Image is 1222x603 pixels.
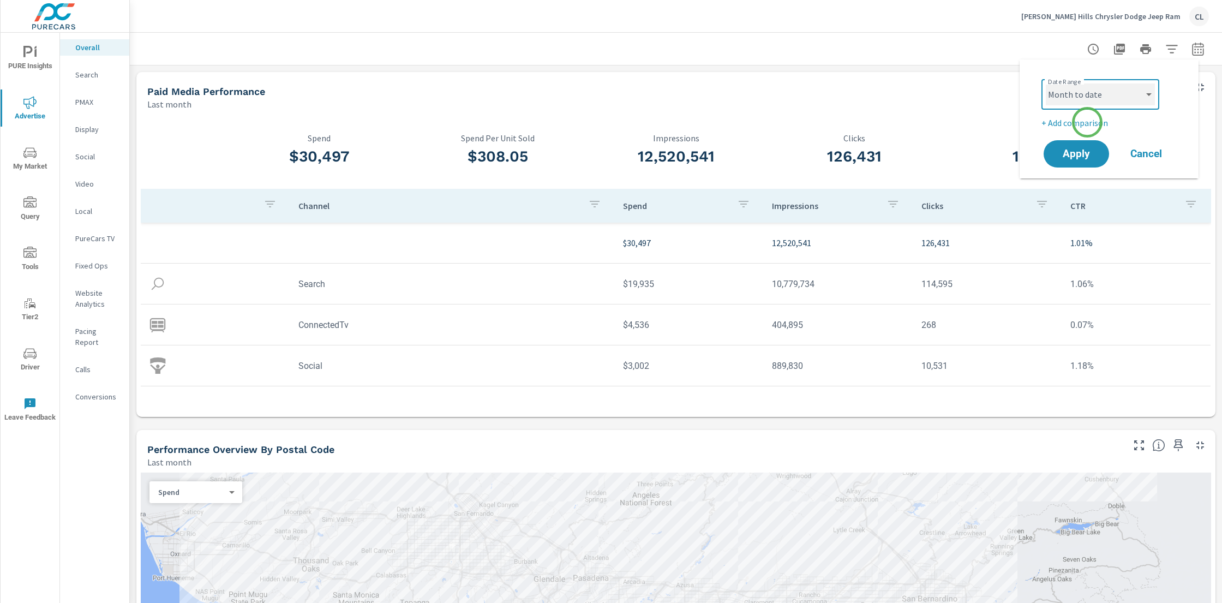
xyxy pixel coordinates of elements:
p: Overall [75,42,121,53]
span: Apply [1055,149,1098,159]
div: Search [60,67,129,83]
span: PURE Insights [4,46,56,73]
img: icon-search.svg [149,276,166,292]
td: 114,595 [913,270,1062,298]
div: PMAX [60,94,129,110]
span: Query [4,196,56,223]
td: 268 [913,311,1062,339]
td: 10,779,734 [763,270,912,298]
td: 1.18% [1062,352,1211,380]
td: 793 [913,393,1062,421]
p: Calls [75,364,121,375]
p: + Add comparison [1041,116,1181,129]
button: Apply [1044,140,1109,168]
div: Display [60,121,129,138]
img: icon-social.svg [149,357,166,374]
td: 181,200 [763,393,912,421]
div: CL [1189,7,1209,26]
td: 1.06% [1062,270,1211,298]
h3: $308.05 [409,147,587,166]
div: nav menu [1,33,59,434]
button: Minimize Widget [1191,437,1209,454]
div: Social [60,148,129,165]
p: Spend Per Unit Sold [409,133,587,143]
div: Website Analytics [60,285,129,312]
p: Pacing Report [75,326,121,348]
button: Select Date Range [1187,38,1209,60]
p: 1.01% [1070,236,1202,249]
p: Website Analytics [75,288,121,309]
span: My Market [4,146,56,173]
span: Advertise [4,96,56,123]
span: Save this to your personalized report [1170,437,1187,454]
td: 404,895 [763,311,912,339]
p: Display [75,124,121,135]
td: $1,512 [614,393,763,421]
td: Social [290,352,614,380]
td: 889,830 [763,352,912,380]
span: Leave Feedback [4,397,56,424]
td: 0.44% [1062,393,1211,421]
img: icon-connectedtv.svg [149,317,166,333]
p: $30,497 [623,236,754,249]
p: Spend [158,487,225,497]
span: Tier2 [4,297,56,324]
div: Fixed Ops [60,258,129,274]
div: Calls [60,361,129,378]
button: Print Report [1135,38,1157,60]
p: Search [75,69,121,80]
p: Clicks [765,133,944,143]
h3: 12,520,541 [587,147,765,166]
div: Pacing Report [60,323,129,350]
p: Impressions [772,200,877,211]
div: Overall [60,39,129,56]
td: $19,935 [614,270,763,298]
p: PMAX [75,97,121,108]
button: "Export Report to PDF" [1109,38,1130,60]
div: Local [60,203,129,219]
td: $3,002 [614,352,763,380]
p: PureCars TV [75,233,121,244]
h3: $30,497 [230,147,409,166]
td: 10,531 [913,352,1062,380]
h3: 126,431 [765,147,944,166]
p: Fixed Ops [75,260,121,271]
p: Impressions [587,133,765,143]
h5: Paid Media Performance [147,86,265,97]
button: Minimize Widget [1191,79,1209,96]
p: Video [75,178,121,189]
p: Last month [147,98,191,111]
p: Local [75,206,121,217]
p: Conversions [75,391,121,402]
td: $4,536 [614,311,763,339]
td: Search [290,270,614,298]
span: Understand performance data by postal code. Individual postal codes can be selected and expanded ... [1152,439,1165,452]
p: CTR [944,133,1122,143]
span: Cancel [1124,149,1168,159]
p: Clicks [921,200,1027,211]
span: Driver [4,347,56,374]
h3: 1.01% [944,147,1122,166]
p: Last month [147,456,191,469]
td: 0.07% [1062,311,1211,339]
button: Cancel [1113,140,1179,168]
p: 126,431 [921,236,1053,249]
p: Spend [623,200,728,211]
div: PureCars TV [60,230,129,247]
p: Channel [298,200,579,211]
p: Spend [230,133,409,143]
p: Social [75,151,121,162]
h5: Performance Overview By Postal Code [147,444,334,455]
div: Conversions [60,389,129,405]
span: Tools [4,247,56,273]
div: Spend [149,487,233,498]
td: ConnectedTv [290,311,614,339]
p: 12,520,541 [772,236,903,249]
button: Apply Filters [1161,38,1183,60]
div: Video [60,176,129,192]
p: CTR [1070,200,1176,211]
button: Make Fullscreen [1130,437,1148,454]
td: Display [290,393,614,421]
p: [PERSON_NAME] Hills Chrysler Dodge Jeep Ram [1021,11,1181,21]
